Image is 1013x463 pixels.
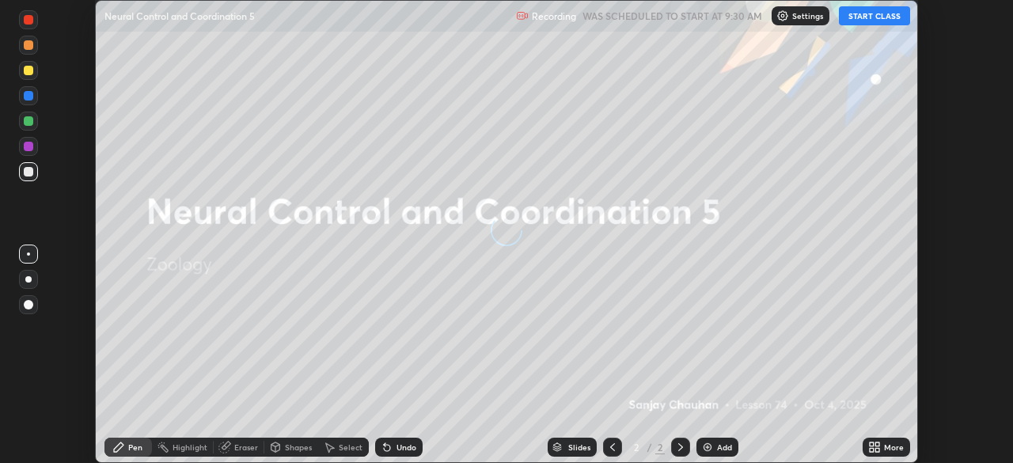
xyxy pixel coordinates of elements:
img: add-slide-button [701,441,714,454]
img: class-settings-icons [776,9,789,22]
p: Recording [532,10,576,22]
div: Add [717,443,732,451]
div: More [884,443,904,451]
div: Pen [128,443,142,451]
div: / [647,442,652,452]
p: Settings [792,12,823,20]
div: Select [339,443,362,451]
h5: WAS SCHEDULED TO START AT 9:30 AM [582,9,762,23]
button: START CLASS [839,6,910,25]
div: 2 [655,440,665,454]
div: Undo [396,443,416,451]
div: Shapes [285,443,312,451]
div: Highlight [173,443,207,451]
img: recording.375f2c34.svg [516,9,529,22]
div: Slides [568,443,590,451]
p: Neural Control and Coordination 5 [104,9,255,22]
div: Eraser [234,443,258,451]
div: 2 [628,442,644,452]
